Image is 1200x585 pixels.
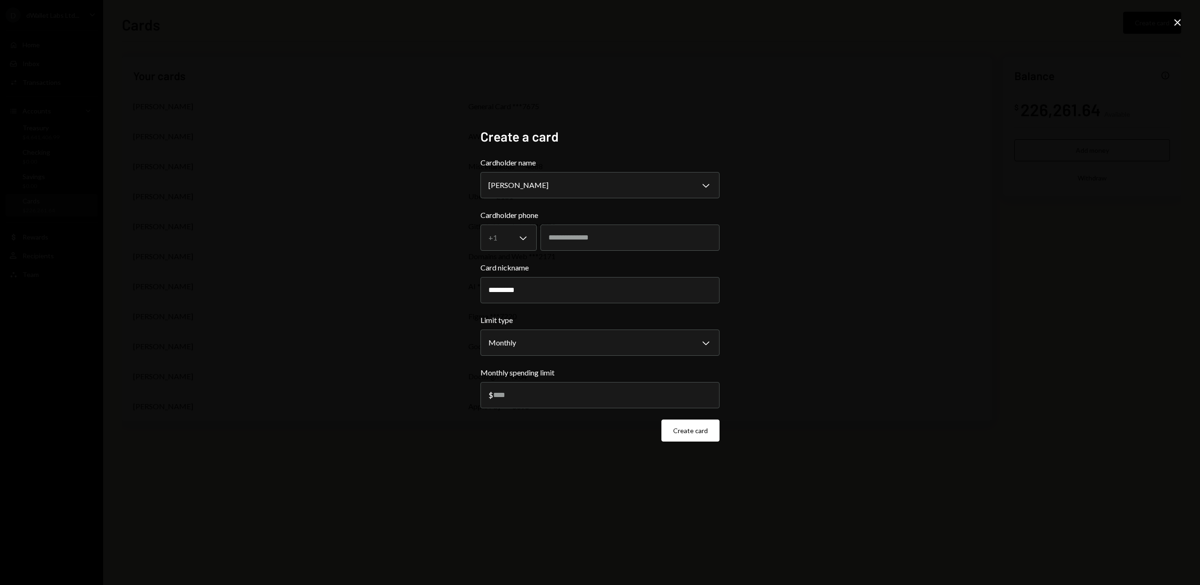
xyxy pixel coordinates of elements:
[480,315,720,326] label: Limit type
[480,262,720,273] label: Card nickname
[480,157,720,168] label: Cardholder name
[480,367,720,378] label: Monthly spending limit
[480,210,720,221] label: Cardholder phone
[480,127,720,146] h2: Create a card
[480,330,720,356] button: Limit type
[480,172,720,198] button: Cardholder name
[488,390,493,399] div: $
[661,420,720,442] button: Create card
